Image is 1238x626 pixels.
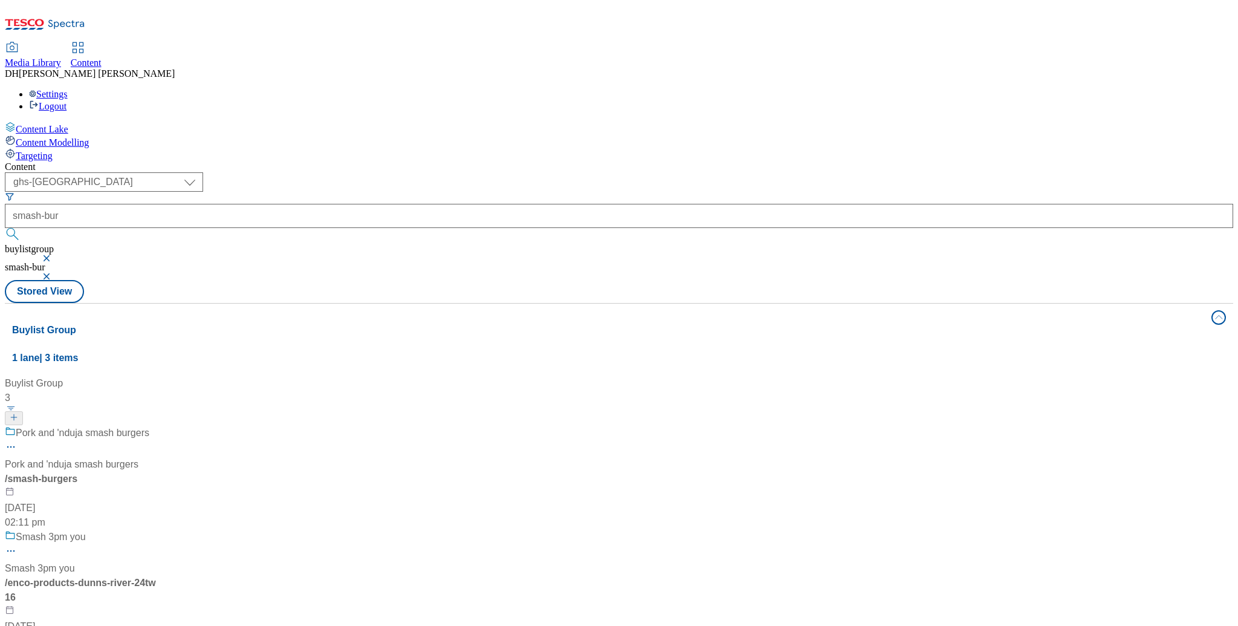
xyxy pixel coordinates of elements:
[5,280,84,303] button: Stored View
[12,323,1204,337] h4: Buylist Group
[5,474,77,484] span: / smash-burgers
[29,89,68,99] a: Settings
[5,43,61,68] a: Media Library
[5,122,1233,135] a: Content Lake
[5,244,54,254] span: buylistgroup
[16,530,86,544] div: Smash 3pm you
[12,353,78,363] span: 1 lane | 3 items
[29,101,66,111] a: Logout
[16,137,89,148] span: Content Modelling
[19,68,175,79] span: [PERSON_NAME] [PERSON_NAME]
[5,57,61,68] span: Media Library
[5,376,156,391] div: Buylist Group
[5,204,1233,228] input: Search
[16,124,68,134] span: Content Lake
[5,304,1233,371] button: Buylist Group1 lane| 3 items
[5,515,156,530] div: 02:11 pm
[5,161,1233,172] div: Content
[5,561,75,576] div: Smash 3pm you
[5,578,156,602] span: / enco-products-dunns-river-24tw16
[16,151,53,161] span: Targeting
[71,57,102,68] span: Content
[71,43,102,68] a: Content
[5,501,156,515] div: [DATE]
[16,426,149,440] div: Pork and 'nduja smash burgers
[5,192,15,201] svg: Search Filters
[5,391,156,405] div: 3
[5,457,138,472] div: Pork and 'nduja smash burgers
[5,262,45,272] span: smash-bur
[5,148,1233,161] a: Targeting
[5,135,1233,148] a: Content Modelling
[5,68,19,79] span: DH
